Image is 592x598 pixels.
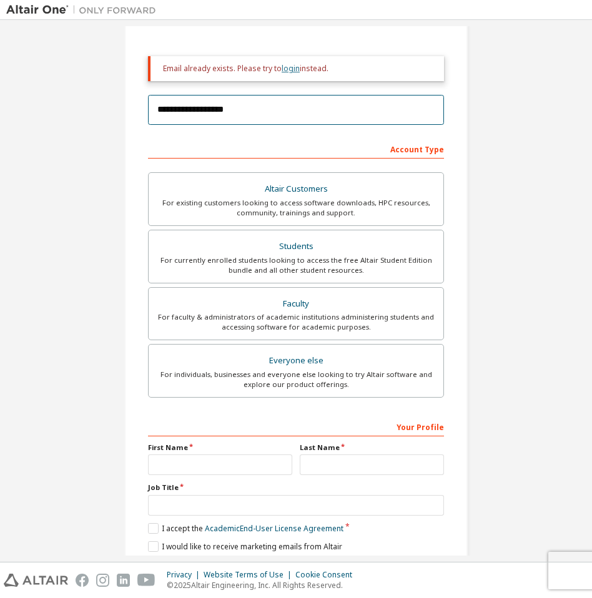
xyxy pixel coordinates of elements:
[117,574,130,587] img: linkedin.svg
[205,523,343,534] a: Academic End-User License Agreement
[156,352,436,370] div: Everyone else
[148,523,343,534] label: I accept the
[156,295,436,313] div: Faculty
[148,483,444,493] label: Job Title
[163,64,434,74] div: Email already exists. Please try to instead.
[4,574,68,587] img: altair_logo.svg
[156,180,436,198] div: Altair Customers
[148,139,444,159] div: Account Type
[6,4,162,16] img: Altair One
[137,574,155,587] img: youtube.svg
[76,574,89,587] img: facebook.svg
[156,255,436,275] div: For currently enrolled students looking to access the free Altair Student Edition bundle and all ...
[295,570,360,580] div: Cookie Consent
[156,370,436,390] div: For individuals, businesses and everyone else looking to try Altair software and explore our prod...
[167,570,204,580] div: Privacy
[282,63,300,74] a: login
[156,238,436,255] div: Students
[300,443,444,453] label: Last Name
[148,443,292,453] label: First Name
[167,580,360,591] p: © 2025 Altair Engineering, Inc. All Rights Reserved.
[96,574,109,587] img: instagram.svg
[204,570,295,580] div: Website Terms of Use
[156,312,436,332] div: For faculty & administrators of academic institutions administering students and accessing softwa...
[156,198,436,218] div: For existing customers looking to access software downloads, HPC resources, community, trainings ...
[148,416,444,436] div: Your Profile
[148,541,342,552] label: I would like to receive marketing emails from Altair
